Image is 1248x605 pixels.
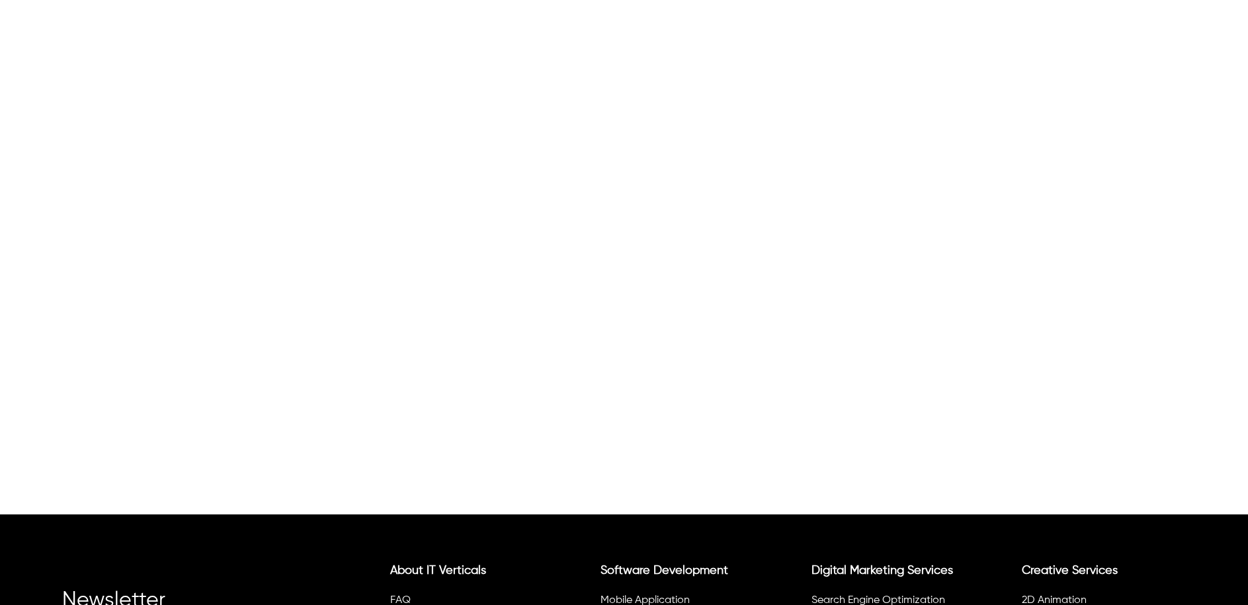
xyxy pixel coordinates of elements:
[811,565,953,577] a: Digital Marketing Services
[601,565,728,577] a: Software Development
[1022,565,1118,577] a: Creative Services
[390,565,486,577] a: About IT Verticals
